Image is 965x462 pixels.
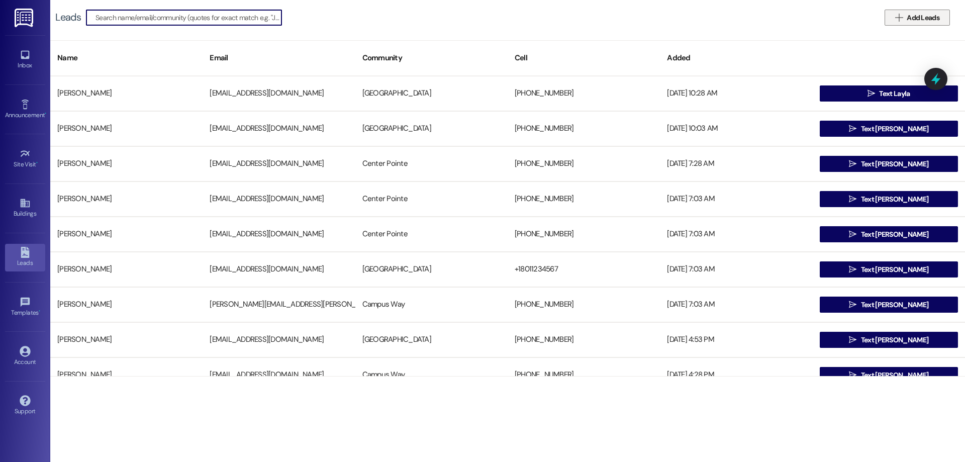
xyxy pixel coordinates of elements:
[820,121,958,137] button: Text [PERSON_NAME]
[50,154,203,174] div: [PERSON_NAME]
[203,83,355,104] div: [EMAIL_ADDRESS][DOMAIN_NAME]
[5,46,45,73] a: Inbox
[203,119,355,139] div: [EMAIL_ADDRESS][DOMAIN_NAME]
[820,261,958,278] button: Text [PERSON_NAME]
[95,11,281,25] input: Search name/email/community (quotes for exact match e.g. "John Smith")
[660,365,812,385] div: [DATE] 4:28 PM
[660,224,812,244] div: [DATE] 7:03 AM
[50,189,203,209] div: [PERSON_NAME]
[895,14,903,22] i: 
[50,46,203,70] div: Name
[355,189,508,209] div: Center Pointe
[660,259,812,280] div: [DATE] 7:03 AM
[849,195,856,203] i: 
[203,365,355,385] div: [EMAIL_ADDRESS][DOMAIN_NAME]
[508,365,660,385] div: [PHONE_NUMBER]
[885,10,950,26] button: Add Leads
[508,46,660,70] div: Cell
[508,83,660,104] div: [PHONE_NUMBER]
[849,230,856,238] i: 
[355,330,508,350] div: [GEOGRAPHIC_DATA]
[660,119,812,139] div: [DATE] 10:03 AM
[820,367,958,383] button: Text [PERSON_NAME]
[820,191,958,207] button: Text [PERSON_NAME]
[203,46,355,70] div: Email
[203,189,355,209] div: [EMAIL_ADDRESS][DOMAIN_NAME]
[203,154,355,174] div: [EMAIL_ADDRESS][DOMAIN_NAME]
[849,336,856,344] i: 
[508,224,660,244] div: [PHONE_NUMBER]
[660,83,812,104] div: [DATE] 10:28 AM
[50,295,203,315] div: [PERSON_NAME]
[50,259,203,280] div: [PERSON_NAME]
[660,295,812,315] div: [DATE] 7:03 AM
[50,119,203,139] div: [PERSON_NAME]
[660,46,812,70] div: Added
[907,13,939,23] span: Add Leads
[861,264,928,275] span: Text [PERSON_NAME]
[508,154,660,174] div: [PHONE_NUMBER]
[820,297,958,313] button: Text [PERSON_NAME]
[203,295,355,315] div: [PERSON_NAME][EMAIL_ADDRESS][PERSON_NAME][PERSON_NAME][DOMAIN_NAME]
[508,330,660,350] div: [PHONE_NUMBER]
[867,89,875,98] i: 
[355,46,508,70] div: Community
[861,194,928,205] span: Text [PERSON_NAME]
[203,224,355,244] div: [EMAIL_ADDRESS][DOMAIN_NAME]
[355,295,508,315] div: Campus Way
[5,145,45,172] a: Site Visit •
[50,365,203,385] div: [PERSON_NAME]
[36,159,38,166] span: •
[879,88,910,99] span: Text Layla
[861,229,928,240] span: Text [PERSON_NAME]
[849,265,856,273] i: 
[660,189,812,209] div: [DATE] 7:03 AM
[55,12,81,23] div: Leads
[820,226,958,242] button: Text [PERSON_NAME]
[861,335,928,345] span: Text [PERSON_NAME]
[820,156,958,172] button: Text [PERSON_NAME]
[849,125,856,133] i: 
[355,119,508,139] div: [GEOGRAPHIC_DATA]
[355,154,508,174] div: Center Pointe
[508,119,660,139] div: [PHONE_NUMBER]
[50,224,203,244] div: [PERSON_NAME]
[5,195,45,222] a: Buildings
[849,160,856,168] i: 
[849,301,856,309] i: 
[508,189,660,209] div: [PHONE_NUMBER]
[861,159,928,169] span: Text [PERSON_NAME]
[849,371,856,379] i: 
[660,330,812,350] div: [DATE] 4:53 PM
[5,294,45,321] a: Templates •
[355,365,508,385] div: Campus Way
[5,343,45,370] a: Account
[820,332,958,348] button: Text [PERSON_NAME]
[861,370,928,381] span: Text [PERSON_NAME]
[15,9,35,27] img: ResiDesk Logo
[45,110,46,117] span: •
[508,295,660,315] div: [PHONE_NUMBER]
[50,83,203,104] div: [PERSON_NAME]
[355,259,508,280] div: [GEOGRAPHIC_DATA]
[820,85,958,102] button: Text Layla
[660,154,812,174] div: [DATE] 7:28 AM
[50,330,203,350] div: [PERSON_NAME]
[355,83,508,104] div: [GEOGRAPHIC_DATA]
[5,244,45,271] a: Leads
[5,392,45,419] a: Support
[861,124,928,134] span: Text [PERSON_NAME]
[203,259,355,280] div: [EMAIL_ADDRESS][DOMAIN_NAME]
[355,224,508,244] div: Center Pointe
[39,308,40,315] span: •
[508,259,660,280] div: +18011234567
[203,330,355,350] div: [EMAIL_ADDRESS][DOMAIN_NAME]
[861,300,928,310] span: Text [PERSON_NAME]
